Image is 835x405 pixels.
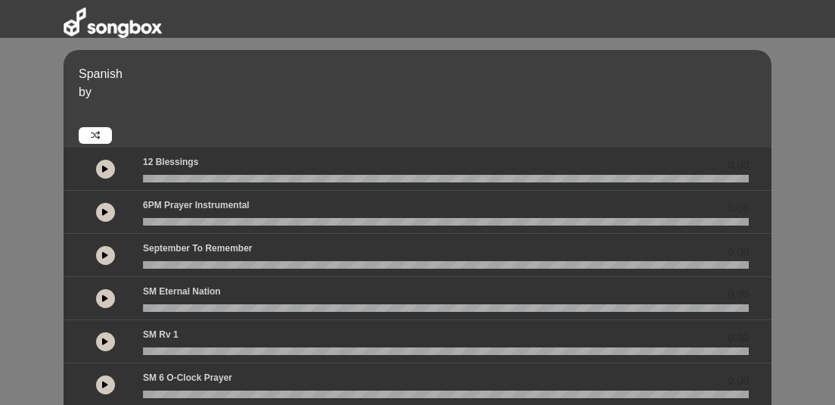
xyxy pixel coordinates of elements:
p: 6PM Prayer Instrumental [143,198,250,212]
p: September to Remember [143,241,253,255]
span: by [79,86,92,98]
span: 0.00 [728,244,749,260]
p: SM 6 o-clock prayer [143,371,232,385]
span: 0.00 [728,330,749,346]
span: 0.00 [728,201,749,217]
span: 0.00 [728,287,749,303]
img: songbox-logo-white.png [64,8,162,38]
p: Spanish [79,65,768,83]
p: 12 Blessings [143,155,198,169]
span: 0.00 [728,157,749,173]
span: 0.00 [728,373,749,389]
p: SM Rv 1 [143,328,178,341]
p: SM Eternal Nation [143,285,221,298]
